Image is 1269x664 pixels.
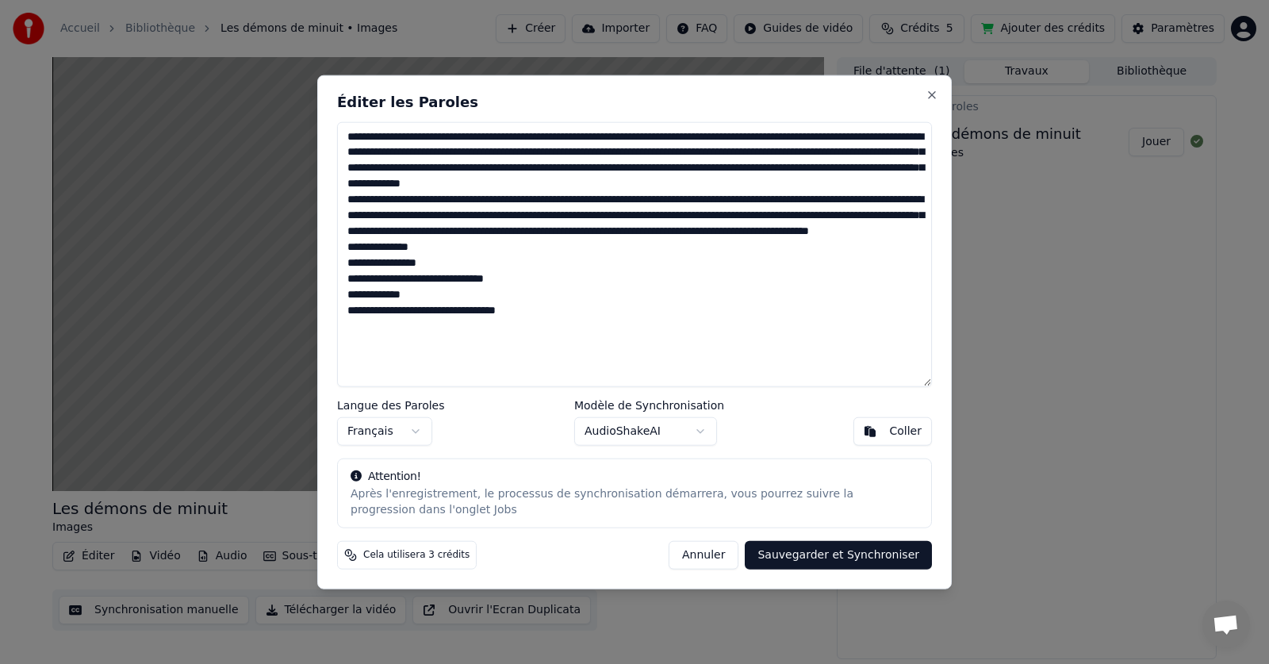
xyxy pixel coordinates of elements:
[351,486,918,518] div: Après l'enregistrement, le processus de synchronisation démarrera, vous pourrez suivre la progres...
[351,469,918,485] div: Attention!
[337,94,932,109] h2: Éditer les Paroles
[363,549,470,562] span: Cela utilisera 3 crédits
[669,541,738,570] button: Annuler
[745,541,932,570] button: Sauvegarder et Synchroniser
[853,417,932,446] button: Coller
[574,400,724,411] label: Modèle de Synchronisation
[337,400,445,411] label: Langue des Paroles
[889,424,922,439] div: Coller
